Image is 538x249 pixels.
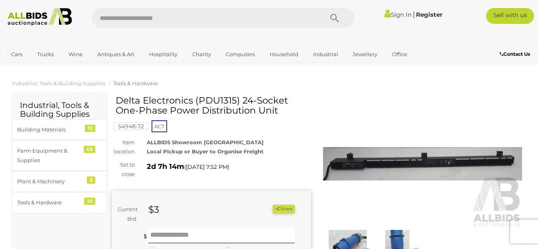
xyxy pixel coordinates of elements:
[186,163,228,171] span: [DATE] 7:52 PM
[12,140,107,171] a: Farm Equipment & Supplies 63
[4,8,76,26] img: Allbids.com.au
[387,48,412,61] a: Office
[147,139,264,145] strong: ALLBIDS Showroom [GEOGRAPHIC_DATA]
[17,125,83,134] div: Building Materials
[84,146,95,153] div: 63
[12,192,107,213] a: Tools & Hardware 22
[500,51,530,57] b: Contact Us
[114,123,148,129] a: 54948-72
[116,96,309,116] h1: Delta Electronics (PDU1315) 24-Socket One-Phase Power Distribution Unit
[144,48,183,61] a: Hospitality
[273,205,295,213] button: Share
[85,125,95,132] div: 13
[308,48,343,61] a: Industrial
[384,11,412,18] a: Sign In
[416,11,442,18] a: Register
[12,171,107,192] a: Plant & Machinery 5
[152,120,167,132] span: ACT
[264,205,272,213] li: Watch this item
[32,48,59,61] a: Trucks
[106,138,141,157] div: Item location
[6,61,33,74] a: Sports
[63,48,88,61] a: Wine
[17,146,83,165] div: Farm Equipment & Supplies
[500,50,532,59] a: Contact Us
[114,122,148,130] mark: 54948-72
[323,100,522,228] img: Delta Electronics (PDU1315) 24-Socket One-Phase Power Distribution Unit
[12,80,105,86] a: Industrial, Tools & Building Supplies
[413,10,415,19] span: |
[17,177,83,186] div: Plant & Machinery
[221,48,260,61] a: Computers
[87,176,95,184] div: 5
[92,48,140,61] a: Antiques & Art
[264,48,303,61] a: Household
[486,8,534,24] a: Sell with us
[147,162,184,171] strong: 2d 7h 14m
[347,48,382,61] a: Jewellery
[148,204,159,215] strong: $3
[112,205,142,224] div: Current Bid
[6,48,28,61] a: Cars
[84,198,95,205] div: 22
[17,198,83,207] div: Tools & Hardware
[106,160,141,179] div: Set to close
[113,80,158,86] a: Tools & Hardware
[37,61,104,74] a: [GEOGRAPHIC_DATA]
[20,101,99,118] h2: Industrial, Tools & Building Supplies
[147,148,264,155] strong: Local Pickup or Buyer to Organise Freight
[187,48,216,61] a: Charity
[315,8,355,28] button: Search
[12,119,107,140] a: Building Materials 13
[184,164,229,170] span: ( )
